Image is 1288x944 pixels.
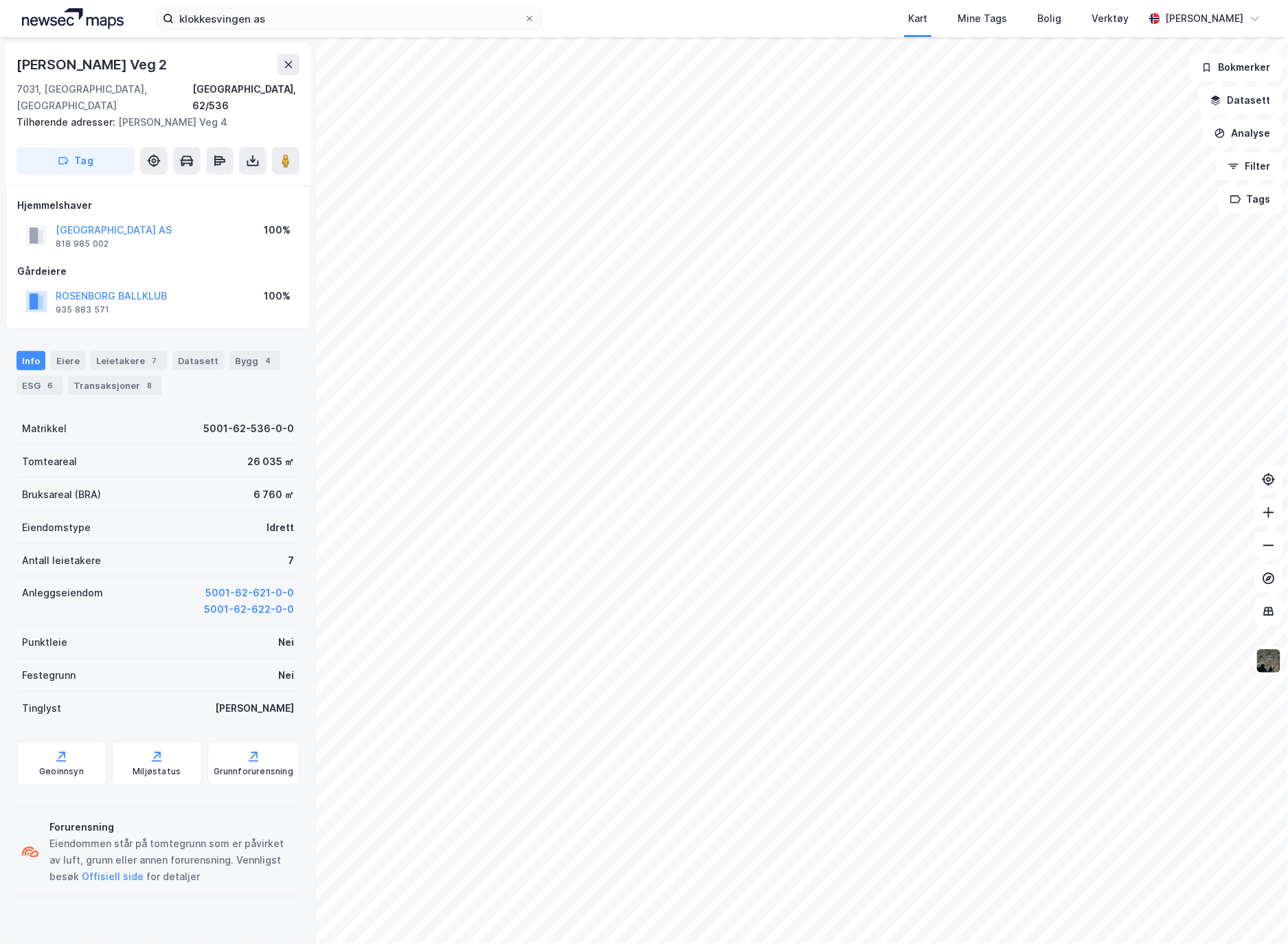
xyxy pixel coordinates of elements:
iframe: Chat Widget [1219,878,1288,944]
div: 26 035 ㎡ [247,453,294,470]
div: Festegrunn [22,667,76,684]
button: 5001-62-621-0-0 [205,585,294,601]
button: Analyse [1203,120,1283,147]
div: Nei [278,667,294,684]
div: Bruksareal (BRA) [22,486,101,503]
button: Filter [1217,153,1283,180]
div: Idrett [267,519,294,536]
div: 6 760 ㎡ [253,486,294,503]
img: 9k= [1256,648,1282,674]
img: logo.a4113a55bc3d86da70a041830d287a7e.svg [22,8,124,29]
div: Eiere [51,351,85,370]
div: Datasett [172,351,224,370]
div: Transaksjoner [68,376,162,395]
div: 100% [264,222,291,238]
div: Gårdeiere [17,263,299,280]
button: Bokmerker [1190,54,1283,81]
div: Eiendomstype [22,519,91,536]
div: Bolig [1037,10,1061,27]
div: Antall leietakere [22,552,101,569]
div: [PERSON_NAME] [1166,10,1244,27]
button: Tags [1219,186,1283,213]
div: Tinglyst [22,700,61,717]
div: 818 985 002 [56,238,109,249]
div: Bygg [229,351,280,370]
span: Tilhørende adresser: [16,116,118,128]
div: Leietakere [91,351,167,370]
div: 6 [43,379,57,392]
div: 100% [264,288,291,304]
div: Kart [908,10,927,27]
div: Info [16,351,45,370]
div: 935 883 571 [56,304,109,315]
div: Eiendommen står på tomtegrunn som er påvirket av luft, grunn eller annen forurensning. Vennligst ... [49,835,294,885]
div: Tomteareal [22,453,77,470]
div: Punktleie [22,634,67,651]
div: [PERSON_NAME] Veg 2 [16,54,170,76]
div: Grunnforurensning [214,766,293,777]
div: Nei [278,634,294,651]
div: [PERSON_NAME] [215,700,294,717]
div: 7 [148,354,161,368]
div: 7031, [GEOGRAPHIC_DATA], [GEOGRAPHIC_DATA] [16,81,192,114]
div: Miljøstatus [133,766,181,777]
div: Verktøy [1092,10,1129,27]
div: [PERSON_NAME] Veg 4 [16,114,289,131]
div: Forurensning [49,819,294,835]
div: [GEOGRAPHIC_DATA], 62/536 [192,81,300,114]
input: Søk på adresse, matrikkel, gårdeiere, leietakere eller personer [174,8,524,29]
div: Mine Tags [958,10,1007,27]
div: 8 [143,379,157,392]
div: Anleggseiendom [22,585,103,601]
div: 5001-62-536-0-0 [203,420,294,437]
button: 5001-62-622-0-0 [204,601,294,618]
div: Geoinnsyn [39,766,84,777]
div: Matrikkel [22,420,67,437]
div: 7 [288,552,294,569]
button: Datasett [1199,87,1283,114]
div: 4 [261,354,275,368]
button: Tag [16,147,135,175]
div: Hjemmelshaver [17,197,299,214]
div: ESG [16,376,63,395]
